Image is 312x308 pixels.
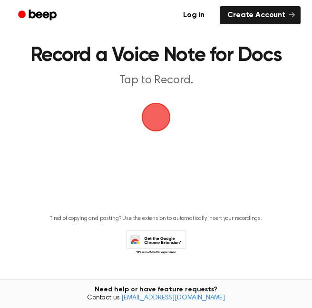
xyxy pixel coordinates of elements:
a: [EMAIL_ADDRESS][DOMAIN_NAME] [121,295,225,301]
a: Beep [11,6,65,25]
a: Create Account [220,6,301,24]
a: Log in [174,4,214,26]
p: Tap to Record. [21,73,291,88]
p: Tired of copying and pasting? Use the extension to automatically insert your recordings. [50,215,262,222]
img: Beep Logo [142,103,170,131]
h1: Record a Voice Note for Docs [21,46,291,66]
span: Contact us [6,294,306,303]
